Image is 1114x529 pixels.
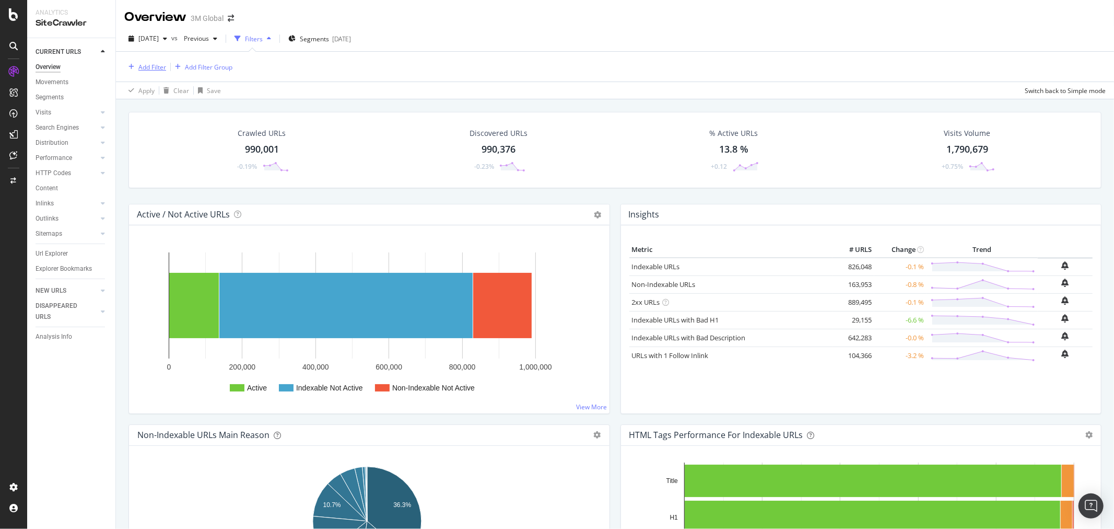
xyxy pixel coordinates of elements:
[874,311,927,329] td: -6.6 %
[185,63,232,72] div: Add Filter Group
[874,347,927,364] td: -3.2 %
[36,47,81,57] div: CURRENT URLS
[874,242,927,258] th: Change
[296,384,363,392] text: Indexable Not Active
[207,86,221,95] div: Save
[632,280,696,289] a: Non-Indexable URLs
[1062,279,1069,287] div: bell-plus
[36,248,68,259] div: Url Explorer
[632,351,709,360] a: URLs with 1 Follow Inlink
[36,263,108,274] a: Explorer Bookmarks
[942,162,964,171] div: +0.75%
[137,208,230,222] h4: Active / Not Active URLs
[666,477,678,485] text: Title
[323,502,341,509] text: 10.7%
[36,107,51,118] div: Visits
[36,301,88,323] div: DISAPPEARED URLS
[36,248,108,259] a: Url Explorer
[36,168,71,179] div: HTTP Codes
[632,333,746,342] a: Indexable URLs with Bad Description
[1085,431,1093,439] div: gear
[832,275,874,293] td: 163,953
[393,501,411,509] text: 36.3%
[874,329,927,347] td: -0.0 %
[594,431,601,439] div: gear
[1025,86,1106,95] div: Switch back to Simple mode
[36,122,79,133] div: Search Engines
[36,183,108,194] a: Content
[36,77,108,88] a: Movements
[519,363,552,371] text: 1,000,000
[632,262,680,271] a: Indexable URLs
[36,137,68,148] div: Distribution
[629,208,660,222] h4: Insights
[137,430,269,440] div: Non-Indexable URLs Main Reason
[36,285,98,296] a: NEW URLS
[180,34,209,43] span: Previous
[36,137,98,148] a: Distribution
[927,242,1038,258] th: Trend
[238,128,286,139] div: Crawled URLs
[138,34,159,43] span: 2025 Sep. 14th
[124,8,186,26] div: Overview
[124,82,155,99] button: Apply
[594,211,602,218] i: Options
[36,8,107,17] div: Analytics
[832,293,874,311] td: 889,495
[832,347,874,364] td: 104,366
[36,17,107,29] div: SiteCrawler
[284,30,355,47] button: Segments[DATE]
[36,107,98,118] a: Visits
[36,331,108,342] a: Analysis Info
[191,13,224,24] div: 3M Global
[670,514,678,521] text: H1
[36,168,98,179] a: HTTP Codes
[36,47,98,57] a: CURRENT URLS
[36,62,108,73] a: Overview
[124,30,171,47] button: [DATE]
[171,61,232,73] button: Add Filter Group
[36,263,92,274] div: Explorer Bookmarks
[832,242,874,258] th: # URLS
[1078,493,1104,519] div: Open Intercom Messenger
[632,315,719,325] a: Indexable URLs with Bad H1
[138,86,155,95] div: Apply
[300,34,329,43] span: Segments
[36,62,61,73] div: Overview
[36,198,98,209] a: Inlinks
[36,213,98,224] a: Outlinks
[874,258,927,276] td: -0.1 %
[1062,350,1069,358] div: bell-plus
[1062,332,1069,340] div: bell-plus
[832,311,874,329] td: 29,155
[632,297,660,307] a: 2xx URLs
[710,128,758,139] div: % Active URLs
[36,153,98,164] a: Performance
[629,242,833,258] th: Metric
[36,228,98,239] a: Sitemaps
[159,82,189,99] button: Clear
[470,128,528,139] div: Discovered URLs
[229,363,256,371] text: 200,000
[302,363,329,371] text: 400,000
[832,329,874,347] td: 642,283
[180,30,221,47] button: Previous
[36,228,62,239] div: Sitemaps
[167,363,171,371] text: 0
[946,143,988,156] div: 1,790,679
[36,92,108,103] a: Segments
[36,301,98,323] a: DISAPPEARED URLS
[1062,261,1069,270] div: bell-plus
[332,34,351,43] div: [DATE]
[171,33,180,42] span: vs
[874,293,927,311] td: -0.1 %
[36,122,98,133] a: Search Engines
[245,34,263,43] div: Filters
[137,242,596,405] svg: A chart.
[376,363,402,371] text: 600,000
[245,143,279,156] div: 990,001
[474,162,494,171] div: -0.23%
[711,162,728,171] div: +0.12
[629,430,803,440] div: HTML Tags Performance for Indexable URLs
